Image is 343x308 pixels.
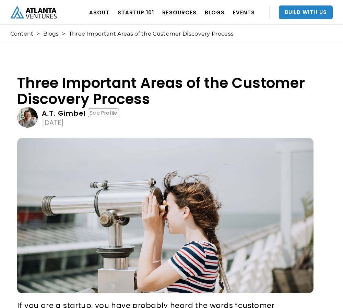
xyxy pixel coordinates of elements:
[42,119,64,126] div: [DATE]
[37,30,40,37] div: >
[88,108,119,117] div: See Profile
[233,3,255,22] a: EVENTS
[62,30,65,37] div: >
[205,3,225,22] a: BLOGS
[118,3,154,22] a: Startup 101
[42,110,86,117] div: A.T. Gimbel
[17,107,314,128] a: A.T. GimbelSee Profile[DATE]
[10,30,33,37] a: Content
[89,3,109,22] a: ABOUT
[279,5,333,19] a: Build With Us
[17,75,314,107] h1: Three Important Areas of the Customer Discovery Process
[69,30,234,37] div: Three Important Areas of the Customer Discovery Process
[162,3,197,22] a: RESOURCES
[43,30,59,37] a: Blogs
